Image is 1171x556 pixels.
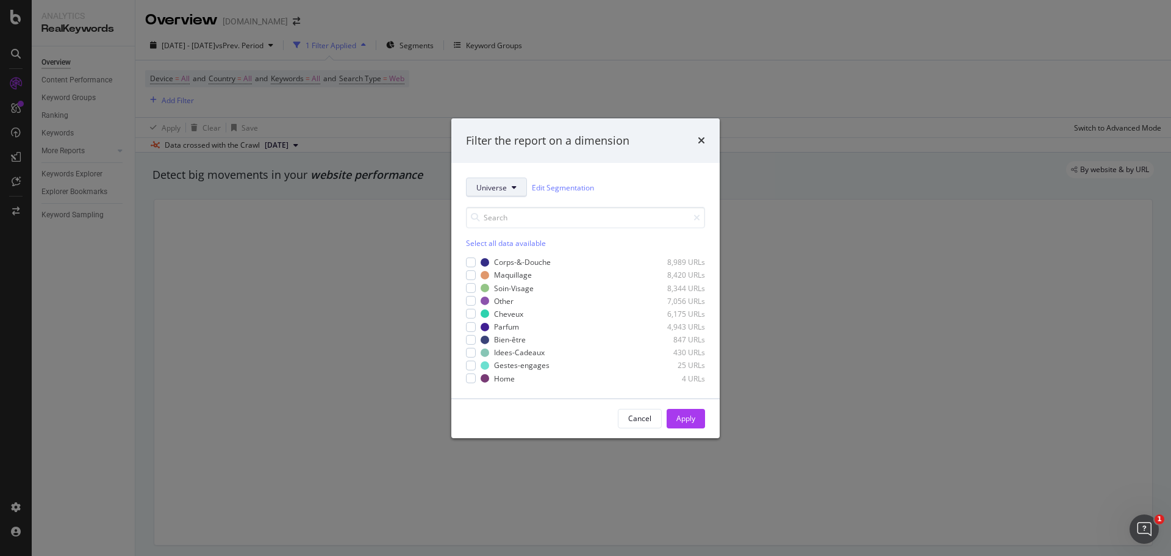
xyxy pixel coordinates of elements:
span: Universe [476,182,507,193]
div: 4,943 URLs [645,322,705,332]
div: Other [494,296,514,306]
div: Corps-&-Douche [494,257,551,267]
div: Apply [676,413,695,424]
div: 6,175 URLs [645,309,705,319]
div: 8,344 URLs [645,283,705,294]
div: Filter the report on a dimension [466,132,629,148]
div: modal [451,118,720,438]
div: Parfum [494,322,519,332]
a: Edit Segmentation [532,181,594,194]
div: 4 URLs [645,373,705,383]
span: 1 [1155,514,1164,524]
div: Idees-Cadeaux [494,347,545,358]
div: Select all data available [466,238,705,248]
div: 7,056 URLs [645,296,705,306]
button: Apply [667,409,705,428]
iframe: Intercom live chat [1130,514,1159,544]
div: 8,989 URLs [645,257,705,267]
div: Maquillage [494,270,532,280]
div: times [698,132,705,148]
button: Cancel [618,409,662,428]
div: Home [494,373,515,383]
input: Search [466,207,705,228]
div: 430 URLs [645,347,705,358]
button: Universe [466,178,527,197]
div: 847 URLs [645,334,705,345]
div: 25 URLs [645,360,705,370]
div: 8,420 URLs [645,270,705,280]
div: Gestes-engages [494,360,550,370]
div: Cancel [628,413,651,424]
div: Bien-être [494,334,526,345]
div: Soin-Visage [494,283,534,294]
div: Cheveux [494,309,523,319]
